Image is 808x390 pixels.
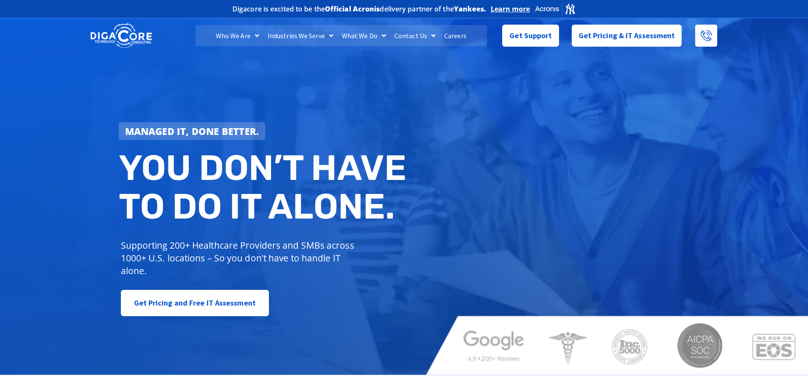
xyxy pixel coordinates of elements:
[491,5,530,13] a: Learn more
[390,25,440,46] a: Contact Us
[212,25,263,46] a: Who We Are
[325,4,380,14] b: Official Acronis
[572,25,682,47] a: Get Pricing & IT Assessment
[119,149,411,226] h2: You don’t have to do IT alone.
[119,122,266,140] a: Managed IT, done better.
[263,25,338,46] a: Industries We Serve
[579,27,675,44] span: Get Pricing & IT Assessment
[134,295,256,311] span: Get Pricing and Free IT Assessment
[440,25,471,46] a: Careers
[502,25,559,47] a: Get Support
[534,3,576,15] img: Acronis
[121,239,358,277] p: Supporting 200+ Healthcare Providers and SMBs across 1000+ U.S. locations – So you don’t have to ...
[454,4,486,14] b: Yankees.
[196,25,486,46] nav: Menu
[509,27,552,44] span: Get Support
[90,22,152,49] img: DigaCore Technology Consulting
[125,125,259,137] strong: Managed IT, done better.
[232,6,486,12] h2: Digacore is excited to be the delivery partner of the
[121,290,269,316] a: Get Pricing and Free IT Assessment
[338,25,390,46] a: What We Do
